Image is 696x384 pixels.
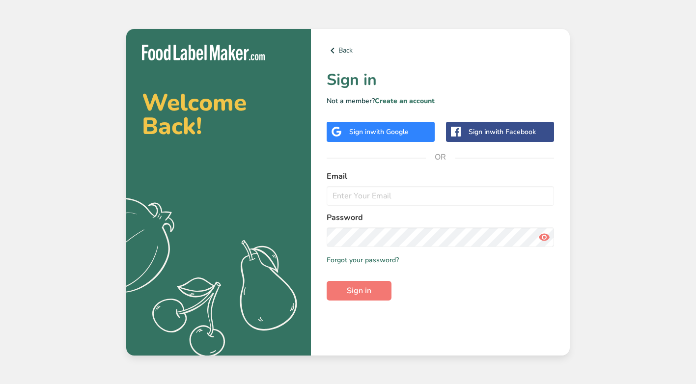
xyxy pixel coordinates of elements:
p: Not a member? [327,96,554,106]
label: Email [327,170,554,182]
a: Forgot your password? [327,255,399,265]
input: Enter Your Email [327,186,554,206]
span: with Facebook [490,127,536,137]
img: Food Label Maker [142,45,265,61]
h1: Sign in [327,68,554,92]
label: Password [327,212,554,223]
span: Sign in [347,285,371,297]
a: Create an account [375,96,435,106]
span: with Google [370,127,409,137]
span: OR [426,142,455,172]
div: Sign in [349,127,409,137]
a: Back [327,45,554,56]
div: Sign in [469,127,536,137]
button: Sign in [327,281,391,301]
h2: Welcome Back! [142,91,295,138]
